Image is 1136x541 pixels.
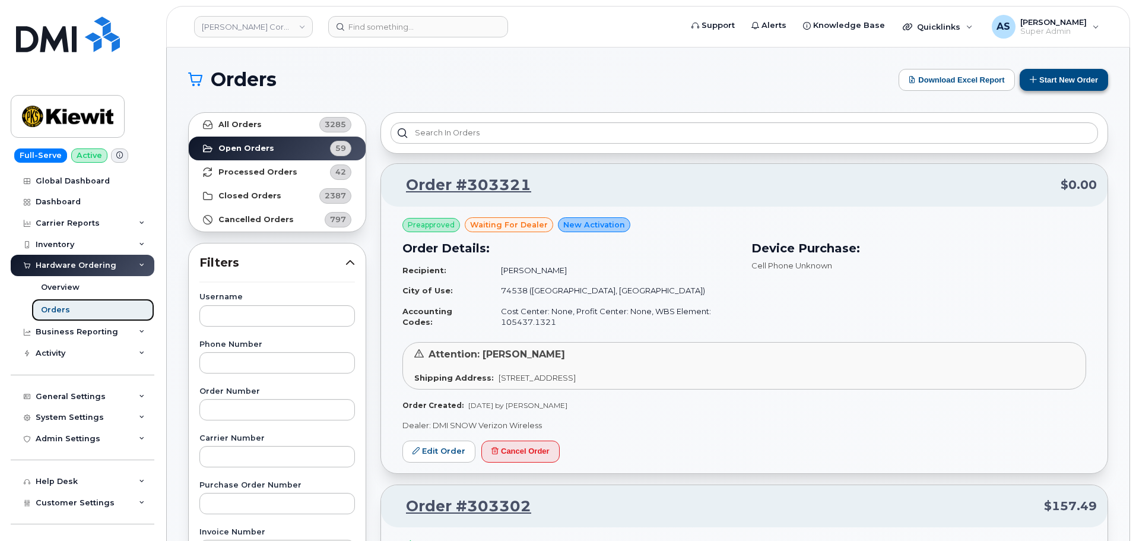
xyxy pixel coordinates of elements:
[402,286,453,295] strong: City of Use:
[189,184,366,208] a: Closed Orders2387
[402,306,452,327] strong: Accounting Codes:
[189,113,366,137] a: All Orders3285
[408,220,455,230] span: Preapproved
[189,160,366,184] a: Processed Orders42
[335,143,346,154] span: 59
[199,529,355,536] label: Invoice Number
[325,119,346,130] span: 3285
[218,120,262,129] strong: All Orders
[189,137,366,160] a: Open Orders59
[490,280,737,301] td: 74538 ([GEOGRAPHIC_DATA], [GEOGRAPHIC_DATA])
[189,208,366,232] a: Cancelled Orders797
[490,301,737,333] td: Cost Center: None, Profit Center: None, WBS Element: 105437.1321
[211,71,277,88] span: Orders
[468,401,567,410] span: [DATE] by [PERSON_NAME]
[490,260,737,281] td: [PERSON_NAME]
[751,261,832,270] span: Cell Phone Unknown
[1061,176,1097,194] span: $0.00
[414,373,494,382] strong: Shipping Address:
[751,239,1086,257] h3: Device Purchase:
[392,175,531,196] a: Order #303321
[402,441,475,463] a: Edit Order
[402,239,737,257] h3: Order Details:
[218,167,297,177] strong: Processed Orders
[335,166,346,178] span: 42
[1020,69,1108,91] button: Start New Order
[325,190,346,201] span: 2387
[1084,489,1127,532] iframe: Messenger Launcher
[218,191,281,201] strong: Closed Orders
[391,122,1098,144] input: Search in orders
[499,373,576,382] span: [STREET_ADDRESS]
[402,401,464,410] strong: Order Created:
[199,435,355,442] label: Carrier Number
[392,496,531,517] a: Order #303302
[402,420,1086,431] p: Dealer: DMI SNOW Verizon Wireless
[481,441,560,463] button: Cancel Order
[199,341,355,349] label: Phone Number
[330,214,346,225] span: 797
[218,215,294,224] strong: Cancelled Orders
[1044,498,1097,515] span: $157.49
[402,265,446,275] strong: Recipient:
[199,482,355,489] label: Purchase Order Number
[199,388,355,396] label: Order Number
[563,219,625,230] span: New Activation
[199,293,355,301] label: Username
[470,219,548,230] span: waiting for dealer
[899,69,1015,91] button: Download Excel Report
[218,144,274,153] strong: Open Orders
[199,254,345,271] span: Filters
[429,349,565,360] span: Attention: [PERSON_NAME]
